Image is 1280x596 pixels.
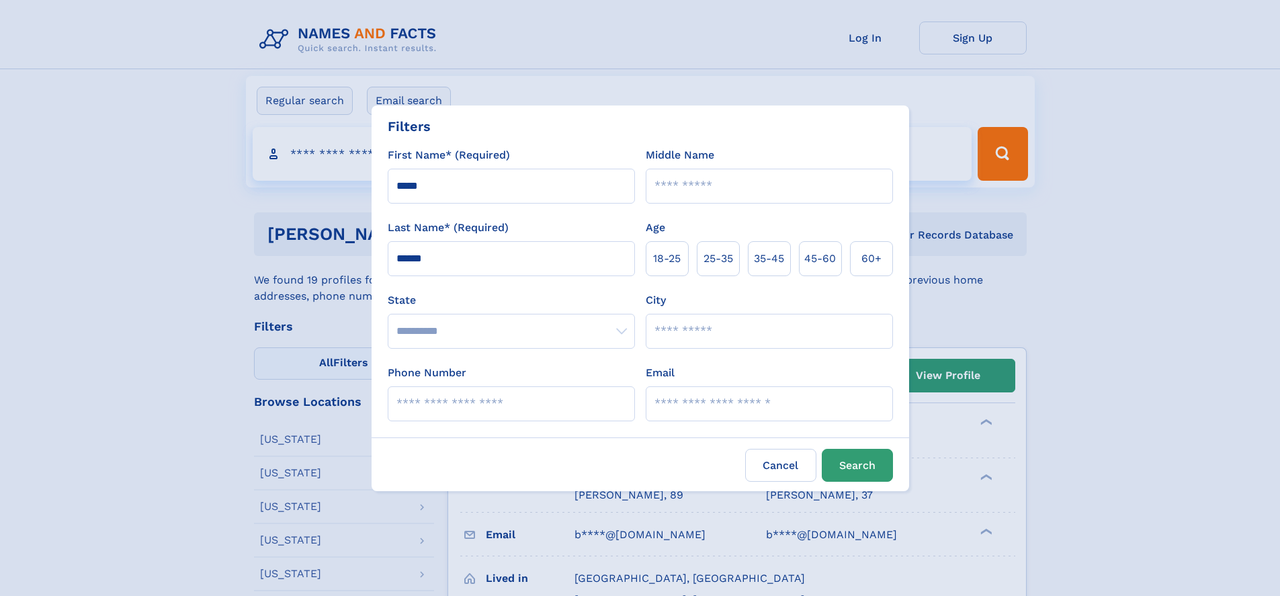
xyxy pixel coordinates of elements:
button: Search [822,449,893,482]
label: Email [646,365,675,381]
label: City [646,292,666,308]
label: Middle Name [646,147,714,163]
label: State [388,292,635,308]
span: 18‑25 [653,251,681,267]
span: 35‑45 [754,251,784,267]
label: Phone Number [388,365,466,381]
label: Cancel [745,449,816,482]
label: Last Name* (Required) [388,220,509,236]
span: 45‑60 [804,251,836,267]
span: 60+ [861,251,882,267]
label: Age [646,220,665,236]
div: Filters [388,116,431,136]
span: 25‑35 [703,251,733,267]
label: First Name* (Required) [388,147,510,163]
